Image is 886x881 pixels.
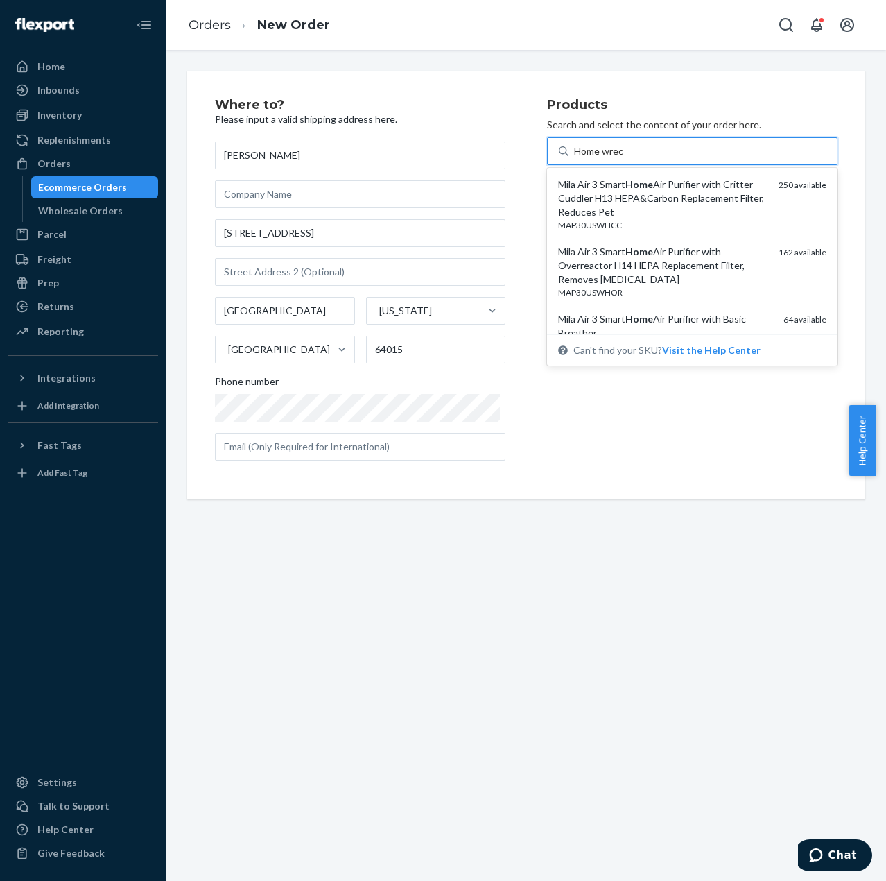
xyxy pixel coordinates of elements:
[215,142,505,169] input: First & Last Name
[779,247,826,257] span: 162 available
[803,11,831,39] button: Open notifications
[37,60,65,74] div: Home
[215,258,505,286] input: Street Address 2 (Optional)
[37,400,99,411] div: Add Integration
[31,176,159,198] a: Ecommerce Orders
[833,11,861,39] button: Open account menu
[573,343,761,357] span: Can't find your SKU?
[8,795,158,817] button: Talk to Support
[558,178,767,219] div: Mila Air 3 Smart Air Purifier with Critter Cuddler H13 HEPA&Carbon Replacement Filter, Reduces Pet
[8,395,158,417] a: Add Integration
[8,819,158,841] a: Help Center
[257,17,330,33] a: New Order
[558,312,772,340] div: Mila Air 3 Smart Air Purifier with Basic Breather
[37,846,105,860] div: Give Feedback
[8,367,158,389] button: Integrations
[215,433,505,461] input: Email (Only Required for International)
[849,405,876,476] button: Help Center
[772,11,800,39] button: Open Search Box
[8,272,158,294] a: Prep
[574,144,624,158] input: Mila Air 3 SmartHomeAir Purifier with Critter Cuddler H13 HEPA&Carbon Replacement Filter, Reduces...
[798,839,872,874] iframe: Opens a widget where you can chat to one of our agents
[37,276,59,290] div: Prep
[547,99,837,112] h2: Products
[37,83,80,97] div: Inbounds
[8,223,158,246] a: Parcel
[8,153,158,175] a: Orders
[37,467,87,479] div: Add Fast Tag
[779,180,826,190] span: 250 available
[8,771,158,794] a: Settings
[558,286,767,298] div: MAP30USWHOR
[8,320,158,343] a: Reporting
[37,108,82,122] div: Inventory
[8,248,158,271] a: Freight
[228,343,330,357] div: [GEOGRAPHIC_DATA]
[37,799,110,813] div: Talk to Support
[558,245,767,286] div: Mila Air 3 Smart Air Purifier with Overreactor H14 HEPA Replacement Filter, Removes [MEDICAL_DATA]
[37,325,84,339] div: Reporting
[215,219,505,247] input: Street Address
[215,180,505,208] input: Company Name
[662,343,761,357] button: Mila Air 3 SmartHomeAir Purifier with Critter Cuddler H13 HEPA&Carbon Replacement Filter, Reduces...
[37,228,67,241] div: Parcel
[130,11,158,39] button: Close Navigation
[8,104,158,126] a: Inventory
[8,842,158,864] button: Give Feedback
[8,55,158,78] a: Home
[378,304,379,318] input: [US_STATE]
[215,375,279,394] span: Phone number
[783,314,826,325] span: 64 available
[547,118,837,132] p: Search and select the content of your order here.
[227,343,228,357] input: [GEOGRAPHIC_DATA]
[37,776,77,789] div: Settings
[215,99,505,112] h2: Where to?
[215,112,505,126] p: Please input a valid shipping address here.
[37,133,111,147] div: Replenishments
[37,253,71,266] div: Freight
[15,18,74,32] img: Flexport logo
[8,434,158,456] button: Fast Tags
[37,438,82,452] div: Fast Tags
[215,297,355,325] input: City
[8,129,158,151] a: Replenishments
[38,180,127,194] div: Ecommerce Orders
[558,219,767,231] div: MAP30USWHCC
[37,300,74,314] div: Returns
[625,178,653,190] em: Home
[177,5,341,46] ol: breadcrumbs
[8,296,158,318] a: Returns
[37,371,96,385] div: Integrations
[37,157,71,171] div: Orders
[189,17,231,33] a: Orders
[625,246,653,257] em: Home
[38,204,123,218] div: Wholesale Orders
[8,79,158,101] a: Inbounds
[625,313,653,325] em: Home
[8,462,158,484] a: Add Fast Tag
[366,336,506,363] input: ZIP Code
[379,304,432,318] div: [US_STATE]
[37,823,94,837] div: Help Center
[31,200,159,222] a: Wholesale Orders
